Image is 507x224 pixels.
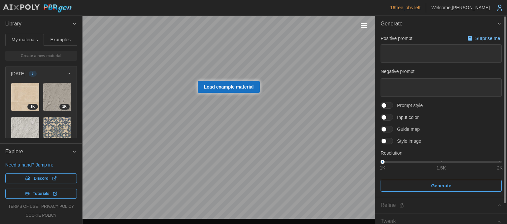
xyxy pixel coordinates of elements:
[381,180,502,192] button: Generate
[32,71,34,76] span: 8
[11,83,40,111] a: uyoLC7rcjBXgmVcRla4S1K
[25,213,56,218] a: cookie policy
[375,16,507,32] button: Generate
[475,35,501,42] p: Surprise me
[431,180,451,191] span: Generate
[30,104,35,109] span: 1 K
[43,117,72,145] a: b42T4Yg54Tfz7eSQDurP1K
[51,37,71,42] span: Examples
[466,34,502,43] button: Surprise me
[381,16,497,32] span: Generate
[393,102,423,109] span: Prompt style
[381,150,502,156] p: Resolution
[62,104,67,109] span: 1 K
[393,114,419,121] span: Input color
[359,21,368,30] button: Toggle viewport controls
[12,37,38,42] span: My materials
[11,117,40,145] a: htt6rdYlgJDZFntXzClf1K
[393,138,421,144] span: Style image
[5,162,77,168] p: Need a hand? Jump in:
[41,204,74,209] a: privacy policy
[390,4,421,11] p: 16 free jobs left
[6,81,77,221] div: [DATE]8
[5,16,72,32] span: Library
[375,32,507,197] div: Generate
[381,68,502,75] p: Negative prompt
[11,117,39,145] img: htt6rdYlgJDZFntXzClf
[33,189,50,198] span: Tutorials
[8,204,38,209] a: terms of use
[5,173,77,183] a: Discord
[21,51,61,60] span: Create a new material
[11,83,39,111] img: uyoLC7rcjBXgmVcRla4S
[5,189,77,199] a: Tutorials
[381,201,497,209] div: Refine
[204,81,254,93] span: Load example material
[198,81,260,93] a: Load example material
[43,83,71,111] img: 6WR10r8cv1U9HDo3bD02
[393,126,420,132] span: Guide map
[375,197,507,213] button: Refine
[34,174,49,183] span: Discord
[11,70,25,77] p: [DATE]
[3,4,72,13] img: AIxPoly PBRgen
[62,138,67,143] span: 1 K
[5,144,72,160] span: Explore
[431,4,490,11] p: Welcome, [PERSON_NAME]
[30,138,35,143] span: 1 K
[5,51,77,61] a: Create a new material
[43,83,72,111] a: 6WR10r8cv1U9HDo3bD021K
[43,117,71,145] img: b42T4Yg54Tfz7eSQDurP
[6,66,77,81] button: [DATE]8
[381,35,412,42] p: Positive prompt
